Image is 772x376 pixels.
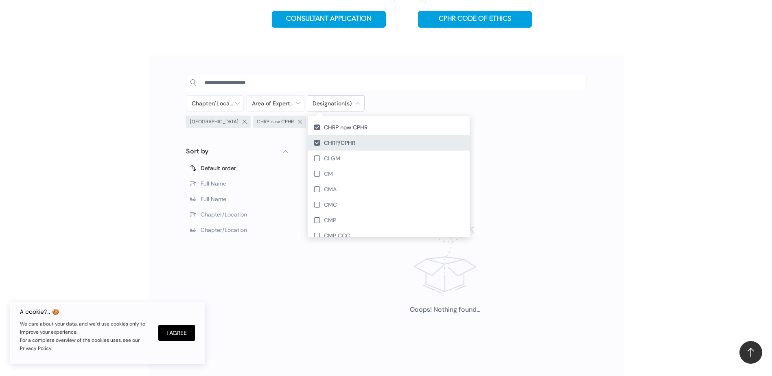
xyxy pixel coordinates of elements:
[324,124,367,131] span: CHRP now CPHR
[410,306,480,314] span: Ooops! Nothing found...
[257,118,294,126] span: CHRP now CPHR
[324,201,337,208] span: CMC
[201,180,226,187] span: Full Name
[186,146,208,156] p: Sort by
[201,195,226,203] span: Full Name
[158,325,195,341] button: I Agree
[324,232,350,239] span: CMP CCC
[201,211,247,218] span: Chapter/Location
[324,186,337,193] span: CMA
[272,11,386,28] a: CONSULTANT APPLICATION
[201,164,236,172] span: Default order
[324,155,340,162] span: CLGM
[324,139,355,146] span: CHRP/CPHR
[286,15,372,23] span: CONSULTANT APPLICATION
[324,216,336,224] span: CMP
[418,11,532,28] a: CPHR CODE OF ETHICS
[201,226,247,234] span: Chapter/Location
[324,170,333,177] span: CM
[20,308,150,315] h6: A cookie?.. 🍪
[20,320,150,352] p: We care about your data, and we’d use cookies only to improve your experience. For a complete ove...
[190,118,238,126] span: [GEOGRAPHIC_DATA]
[439,15,511,23] span: CPHR CODE OF ETHICS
